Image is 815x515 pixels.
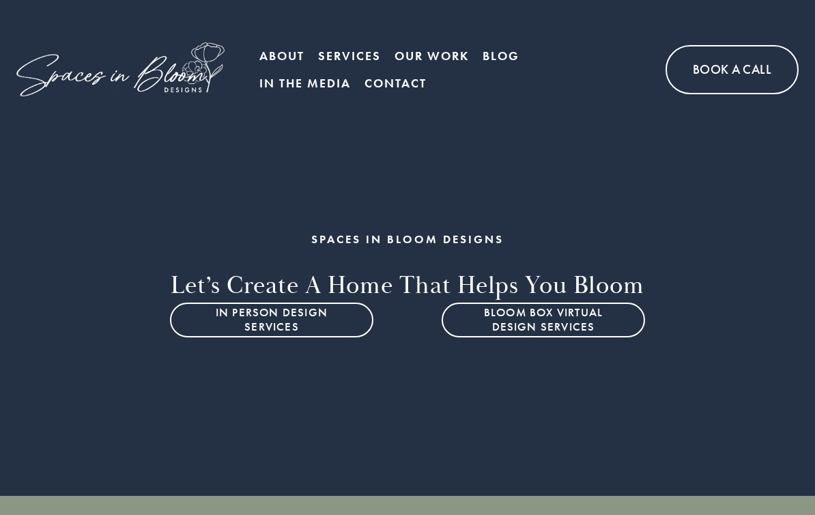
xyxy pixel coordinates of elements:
[34,270,782,303] h2: Let’s Create a home that helps you bloom
[259,70,351,96] a: In the Media
[318,43,381,70] a: folder dropdown
[483,43,519,70] a: Blog
[364,70,427,96] a: Contact
[16,42,225,96] img: Spaces in Bloom Designs
[442,303,646,337] a: Bloom Box Virtual Design Services
[34,232,782,247] h1: SPACES IN BLOOM DESIGNS
[666,45,799,95] a: Book A Call
[395,43,469,70] a: Our Work
[170,303,374,337] a: In Person Design Services
[318,44,381,68] span: Services
[259,43,304,70] a: About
